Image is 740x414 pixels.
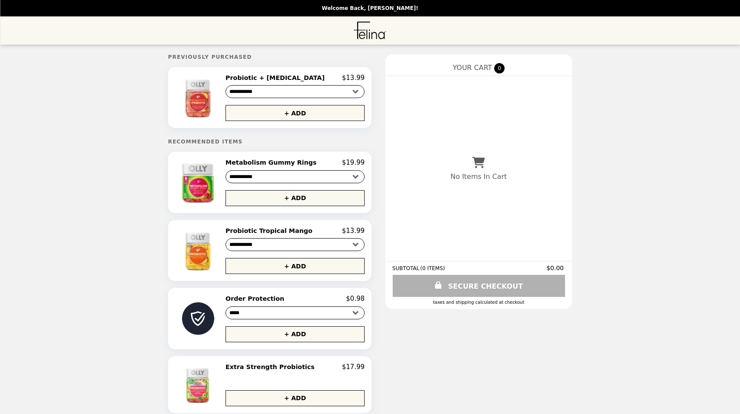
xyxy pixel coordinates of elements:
span: YOUR CART [453,64,492,72]
p: No Items In Cart [451,172,507,181]
img: Metabolism Gummy Rings [175,159,224,206]
select: Select a product variant [225,238,365,251]
button: + ADD [225,105,365,121]
button: + ADD [225,190,365,206]
img: Extra Strength Probiotics [176,363,222,406]
button: + ADD [225,258,365,274]
select: Select a product variant [225,85,365,98]
h2: Extra Strength Probiotics [225,363,318,371]
img: Probiotic Tropical Mango [175,227,224,274]
h2: Probiotic Tropical Mango [225,227,316,235]
span: $0.00 [546,264,565,271]
img: Order Protection [175,295,224,342]
h2: Probiotic + [MEDICAL_DATA] [225,74,328,82]
select: Select a product variant [225,170,365,183]
p: $0.98 [346,295,365,303]
p: $17.99 [342,363,365,371]
p: $13.99 [342,74,365,82]
img: Probiotic + Prebiotic [175,74,224,121]
p: Welcome Back, [PERSON_NAME]! [322,5,418,11]
p: $19.99 [342,159,365,166]
h2: Metabolism Gummy Rings [225,159,320,166]
p: $13.99 [342,227,365,235]
h5: Previously Purchased [168,54,372,60]
h5: Recommended Items [168,139,372,145]
div: Taxes and Shipping calculated at checkout [392,300,565,305]
span: 0 [494,63,505,73]
select: Select a product variant [225,306,365,319]
span: ( 0 ITEMS ) [420,265,445,271]
button: + ADD [225,390,365,406]
img: Brand Logo [354,22,386,39]
span: SUBTOTAL [392,265,420,271]
h2: Order Protection [225,295,288,303]
button: + ADD [225,326,365,342]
